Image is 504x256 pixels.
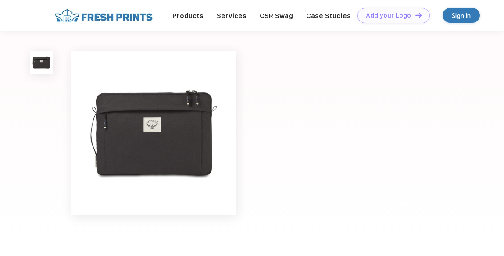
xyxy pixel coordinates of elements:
[443,8,480,23] a: Sign in
[30,51,53,74] img: func=resize&h=100
[415,13,422,18] img: DT
[71,51,236,215] img: func=resize&h=640
[52,8,155,23] img: fo%20logo%202.webp
[452,11,471,21] div: Sign in
[366,12,411,19] div: Add your Logo
[172,12,204,20] a: Products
